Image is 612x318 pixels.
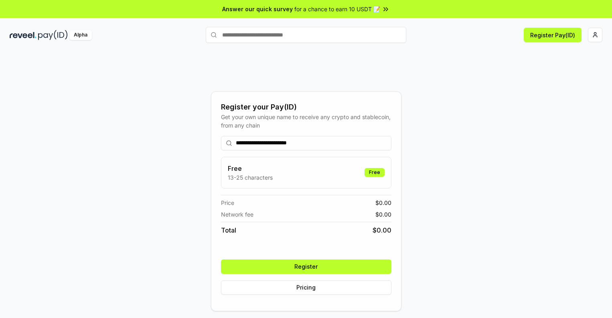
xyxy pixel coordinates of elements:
[221,259,391,274] button: Register
[375,198,391,207] span: $ 0.00
[221,280,391,295] button: Pricing
[221,210,253,219] span: Network fee
[365,168,385,177] div: Free
[373,225,391,235] span: $ 0.00
[228,173,273,182] p: 13-25 characters
[221,113,391,130] div: Get your own unique name to receive any crypto and stablecoin, from any chain
[375,210,391,219] span: $ 0.00
[221,225,236,235] span: Total
[222,5,293,13] span: Answer our quick survey
[524,28,582,42] button: Register Pay(ID)
[228,164,273,173] h3: Free
[221,198,234,207] span: Price
[294,5,380,13] span: for a chance to earn 10 USDT 📝
[10,30,36,40] img: reveel_dark
[38,30,68,40] img: pay_id
[221,101,391,113] div: Register your Pay(ID)
[69,30,92,40] div: Alpha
